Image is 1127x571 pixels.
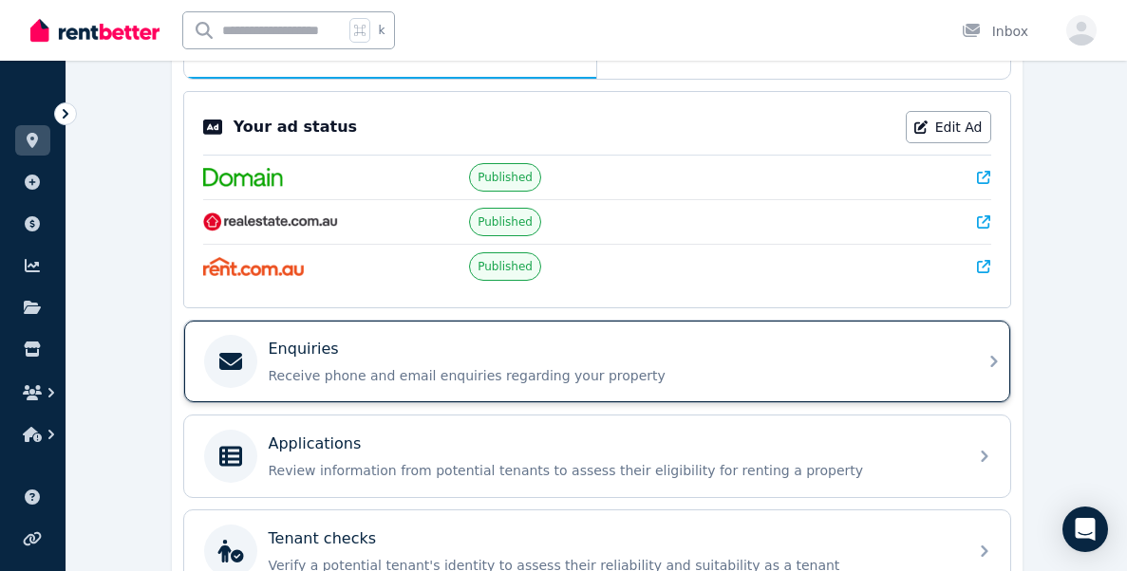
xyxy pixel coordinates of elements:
[378,23,385,38] span: k
[478,214,533,230] span: Published
[203,212,339,231] img: RealEstate.com.au
[269,366,956,385] p: Receive phone and email enquiries regarding your property
[203,168,283,187] img: Domain.com.au
[203,257,305,276] img: Rent.com.au
[234,116,357,138] p: Your ad status
[184,415,1010,497] a: ApplicationsReview information from potential tenants to assess their eligibility for renting a p...
[269,527,377,550] p: Tenant checks
[478,170,533,185] span: Published
[269,433,362,455] p: Applications
[269,461,956,480] p: Review information from potential tenants to assess their eligibility for renting a property
[906,111,991,143] a: Edit Ad
[30,16,160,45] img: RentBetter
[1062,507,1108,552] div: Open Intercom Messenger
[269,338,339,360] p: Enquiries
[478,259,533,274] span: Published
[962,22,1028,41] div: Inbox
[184,321,1010,402] a: EnquiriesReceive phone and email enquiries regarding your property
